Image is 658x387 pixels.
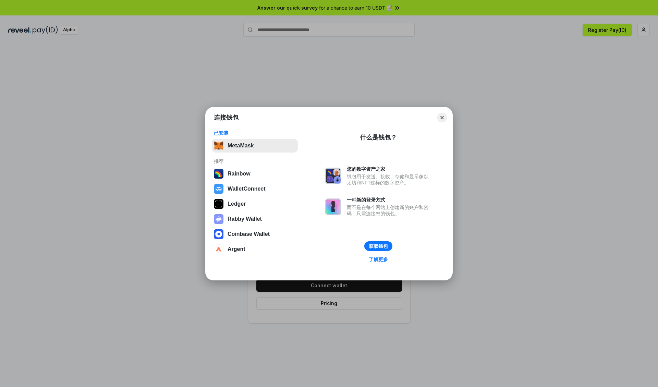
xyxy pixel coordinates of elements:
[228,246,245,252] div: Argent
[347,166,432,172] div: 您的数字资产之家
[228,201,246,207] div: Ledger
[212,197,298,211] button: Ledger
[214,214,223,224] img: svg+xml,%3Csvg%20xmlns%3D%22http%3A%2F%2Fwww.w3.org%2F2000%2Fsvg%22%20fill%3D%22none%22%20viewBox...
[347,204,432,217] div: 而不是在每个网站上创建新的账户和密码，只需连接您的钱包。
[369,256,388,263] div: 了解更多
[365,255,392,264] a: 了解更多
[212,227,298,241] button: Coinbase Wallet
[360,133,397,142] div: 什么是钱包？
[212,242,298,256] button: Argent
[228,216,262,222] div: Rabby Wallet
[214,158,296,164] div: 推荐
[228,143,254,149] div: MetaMask
[212,139,298,153] button: MetaMask
[212,212,298,226] button: Rabby Wallet
[214,244,223,254] img: svg+xml,%3Csvg%20width%3D%2228%22%20height%3D%2228%22%20viewBox%3D%220%200%2028%2028%22%20fill%3D...
[214,169,223,179] img: svg+xml,%3Csvg%20width%3D%22120%22%20height%3D%22120%22%20viewBox%3D%220%200%20120%20120%22%20fil...
[212,167,298,181] button: Rainbow
[325,198,341,215] img: svg+xml,%3Csvg%20xmlns%3D%22http%3A%2F%2Fwww.w3.org%2F2000%2Fsvg%22%20fill%3D%22none%22%20viewBox...
[437,113,447,122] button: Close
[369,243,388,249] div: 获取钱包
[214,141,223,150] img: svg+xml,%3Csvg%20fill%3D%22none%22%20height%3D%2233%22%20viewBox%3D%220%200%2035%2033%22%20width%...
[325,168,341,184] img: svg+xml,%3Csvg%20xmlns%3D%22http%3A%2F%2Fwww.w3.org%2F2000%2Fsvg%22%20fill%3D%22none%22%20viewBox...
[364,241,392,251] button: 获取钱包
[228,186,266,192] div: WalletConnect
[347,173,432,186] div: 钱包用于发送、接收、存储和显示像以太坊和NFT这样的数字资产。
[347,197,432,203] div: 一种新的登录方式
[214,113,239,122] h1: 连接钱包
[214,184,223,194] img: svg+xml,%3Csvg%20width%3D%2228%22%20height%3D%2228%22%20viewBox%3D%220%200%2028%2028%22%20fill%3D...
[214,130,296,136] div: 已安装
[214,229,223,239] img: svg+xml,%3Csvg%20width%3D%2228%22%20height%3D%2228%22%20viewBox%3D%220%200%2028%2028%22%20fill%3D...
[212,182,298,196] button: WalletConnect
[214,199,223,209] img: svg+xml,%3Csvg%20xmlns%3D%22http%3A%2F%2Fwww.w3.org%2F2000%2Fsvg%22%20width%3D%2228%22%20height%3...
[228,231,270,237] div: Coinbase Wallet
[228,171,251,177] div: Rainbow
